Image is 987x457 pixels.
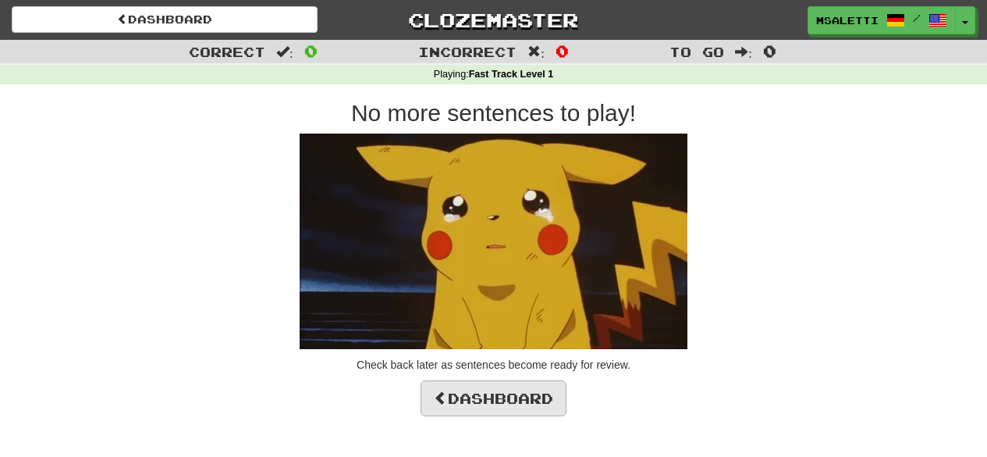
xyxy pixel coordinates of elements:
strong: Fast Track Level 1 [469,69,554,80]
span: msaletti [816,13,879,27]
h2: No more sentences to play! [49,100,939,126]
p: Check back later as sentences become ready for review. [49,357,939,373]
span: To go [669,44,724,59]
span: 0 [763,41,776,60]
span: : [735,45,752,59]
a: Dashboard [12,6,318,33]
span: / [913,12,921,23]
a: msaletti / [808,6,956,34]
a: Dashboard [421,380,566,416]
a: Clozemaster [341,6,647,34]
span: 0 [556,41,569,60]
span: : [527,45,545,59]
img: sad-pikachu.gif [300,134,687,349]
span: Correct [189,44,265,59]
span: Incorrect [418,44,517,59]
span: : [276,45,293,59]
span: 0 [304,41,318,60]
